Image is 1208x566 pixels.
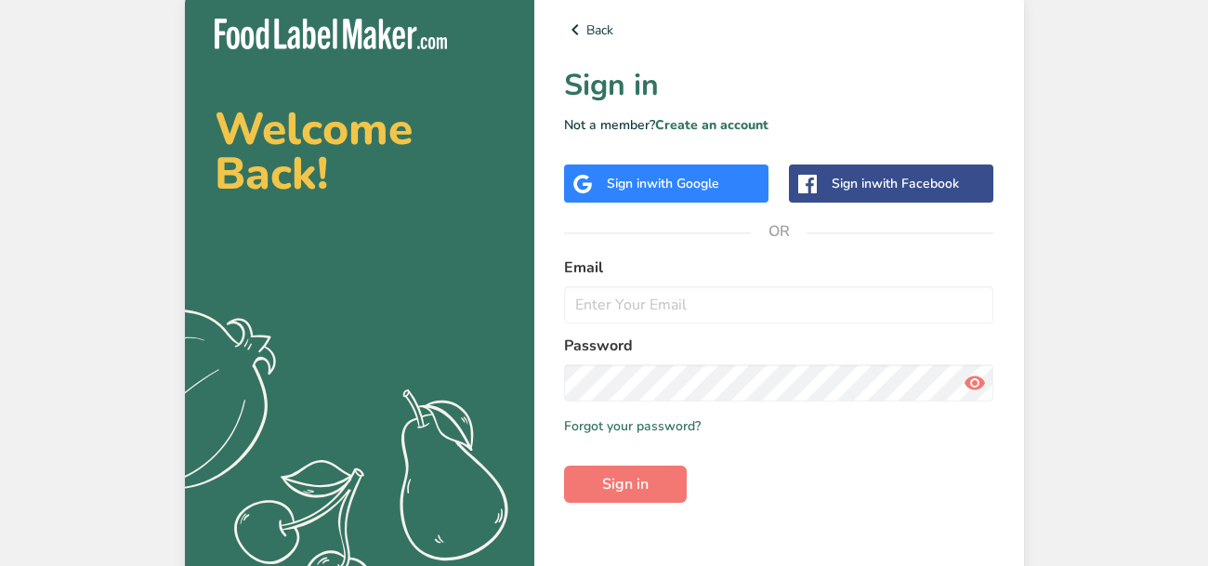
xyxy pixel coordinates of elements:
h2: Welcome Back! [215,107,505,196]
span: with Facebook [872,175,959,192]
p: Not a member? [564,115,994,135]
div: Sign in [832,174,959,193]
button: Sign in [564,466,687,503]
span: Sign in [602,473,649,495]
label: Email [564,257,994,279]
div: Sign in [607,174,719,193]
a: Forgot your password? [564,416,701,436]
a: Create an account [655,116,768,134]
a: Back [564,19,994,41]
img: Food Label Maker [215,19,447,49]
h1: Sign in [564,63,994,108]
span: with Google [647,175,719,192]
span: OR [751,204,807,259]
input: Enter Your Email [564,286,994,323]
label: Password [564,335,994,357]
